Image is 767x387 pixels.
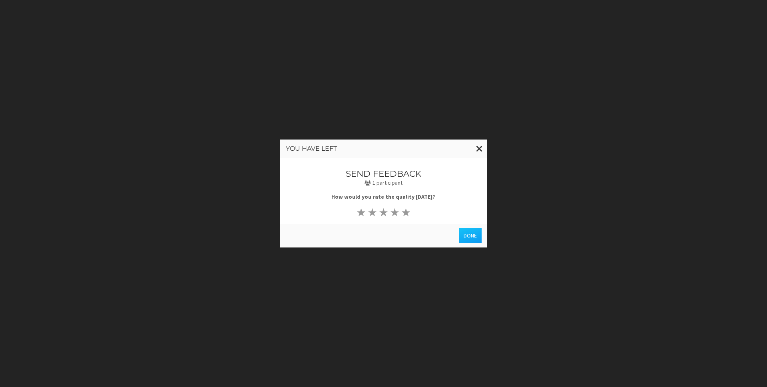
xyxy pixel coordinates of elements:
button: ★ [389,207,400,218]
h3: Send feedback [307,169,460,178]
button: Close modal [472,140,487,158]
p: 1 participant [307,179,460,187]
button: ★ [378,207,389,218]
button: ★ [367,207,378,218]
h3: You have left [286,145,482,152]
b: How would you rate the quality [DATE]? [331,193,435,200]
button: Done [459,228,481,243]
button: ★ [356,207,367,218]
button: ★ [400,207,411,218]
